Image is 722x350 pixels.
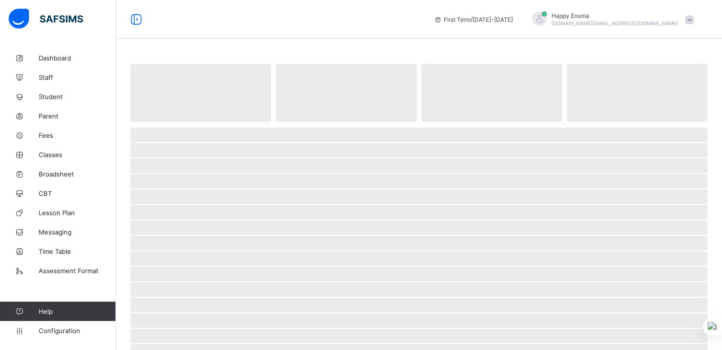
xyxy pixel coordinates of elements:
[39,248,116,255] span: Time Table
[276,64,416,122] span: ‌
[39,190,116,197] span: CBT
[130,205,708,219] span: ‌
[130,143,708,158] span: ‌
[130,174,708,189] span: ‌
[130,159,708,173] span: ‌
[130,190,708,204] span: ‌
[523,12,699,28] div: HappyEnuma
[39,228,116,236] span: Messaging
[130,267,708,281] span: ‌
[130,313,708,328] span: ‌
[39,131,116,139] span: Fees
[39,327,115,335] span: Configuration
[422,64,562,122] span: ‌
[130,251,708,266] span: ‌
[130,128,708,142] span: ‌
[130,64,271,122] span: ‌
[39,73,116,81] span: Staff
[552,12,678,19] span: Happy Enuma
[552,20,678,26] span: [DOMAIN_NAME][EMAIL_ADDRESS][DOMAIN_NAME]
[567,64,708,122] span: ‌
[434,16,513,23] span: session/term information
[39,170,116,178] span: Broadsheet
[130,282,708,297] span: ‌
[39,54,116,62] span: Dashboard
[130,329,708,343] span: ‌
[39,307,115,315] span: Help
[130,220,708,235] span: ‌
[39,93,116,101] span: Student
[39,151,116,159] span: Classes
[39,209,116,217] span: Lesson Plan
[130,236,708,250] span: ‌
[9,9,83,29] img: safsims
[39,267,116,275] span: Assessment Format
[130,298,708,312] span: ‌
[39,112,116,120] span: Parent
